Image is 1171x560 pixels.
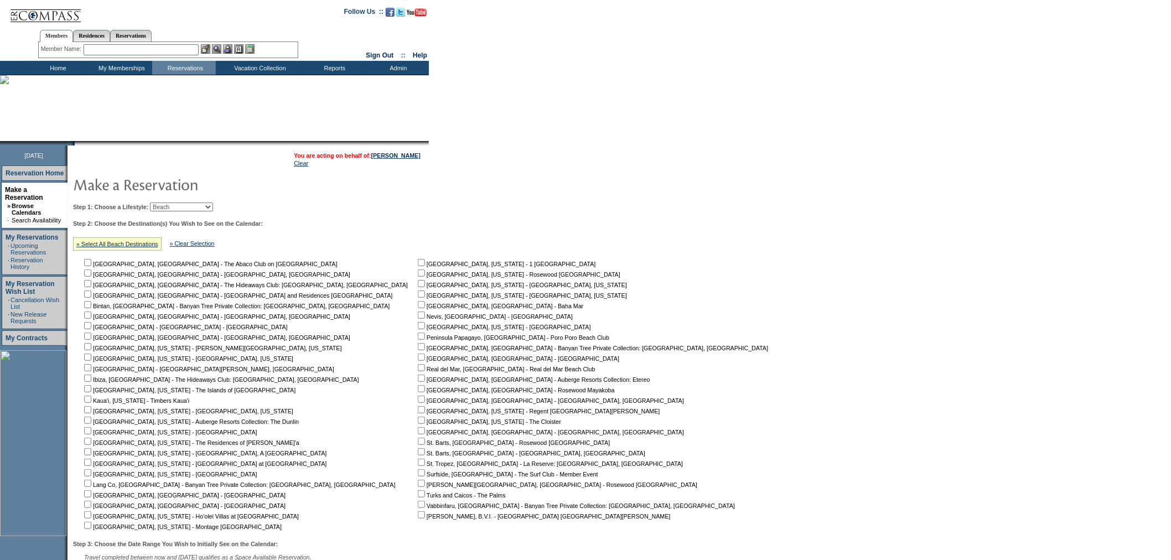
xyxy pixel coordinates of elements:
a: My Reservation Wish List [6,280,55,295]
a: Cancellation Wish List [11,297,59,310]
b: Step 3: Choose the Date Range You Wish to Initially See on the Calendar: [73,541,278,547]
td: · [8,257,9,270]
nobr: [GEOGRAPHIC_DATA], [GEOGRAPHIC_DATA] - [GEOGRAPHIC_DATA], [GEOGRAPHIC_DATA] [82,271,350,278]
td: Vacation Collection [216,61,302,75]
nobr: [GEOGRAPHIC_DATA], [US_STATE] - Montage [GEOGRAPHIC_DATA] [82,523,282,530]
img: Become our fan on Facebook [386,8,395,17]
a: Make a Reservation [5,186,43,201]
nobr: Ibiza, [GEOGRAPHIC_DATA] - The Hideaways Club: [GEOGRAPHIC_DATA], [GEOGRAPHIC_DATA] [82,376,359,383]
a: Help [413,51,427,59]
nobr: [GEOGRAPHIC_DATA] - [GEOGRAPHIC_DATA][PERSON_NAME], [GEOGRAPHIC_DATA] [82,366,334,372]
td: Follow Us :: [344,7,384,20]
span: You are acting on behalf of: [294,152,421,159]
a: Subscribe to our YouTube Channel [407,11,427,18]
a: New Release Requests [11,311,46,324]
span: :: [401,51,406,59]
nobr: [GEOGRAPHIC_DATA], [GEOGRAPHIC_DATA] - The Hideaways Club: [GEOGRAPHIC_DATA], [GEOGRAPHIC_DATA] [82,282,408,288]
td: Reports [302,61,365,75]
nobr: [GEOGRAPHIC_DATA], [GEOGRAPHIC_DATA] - Banyan Tree Private Collection: [GEOGRAPHIC_DATA], [GEOGRA... [416,345,768,351]
nobr: Peninsula Papagayo, [GEOGRAPHIC_DATA] - Poro Poro Beach Club [416,334,609,341]
a: Reservations [110,30,152,42]
nobr: [GEOGRAPHIC_DATA], [GEOGRAPHIC_DATA] - [GEOGRAPHIC_DATA], [GEOGRAPHIC_DATA] [416,429,684,435]
img: pgTtlMakeReservation.gif [73,173,294,195]
a: Become our fan on Facebook [386,11,395,18]
nobr: [GEOGRAPHIC_DATA], [US_STATE] - Regent [GEOGRAPHIC_DATA][PERSON_NAME] [416,408,660,414]
td: Home [25,61,89,75]
nobr: [GEOGRAPHIC_DATA], [GEOGRAPHIC_DATA] - [GEOGRAPHIC_DATA] and Residences [GEOGRAPHIC_DATA] [82,292,392,299]
nobr: Turks and Caicos - The Palms [416,492,506,499]
img: Subscribe to our YouTube Channel [407,8,427,17]
a: My Contracts [6,334,48,342]
td: · [7,217,11,224]
nobr: [GEOGRAPHIC_DATA], [US_STATE] - [GEOGRAPHIC_DATA] [82,471,257,478]
a: Browse Calendars [12,203,41,216]
nobr: [GEOGRAPHIC_DATA], [GEOGRAPHIC_DATA] - [GEOGRAPHIC_DATA] [82,502,286,509]
nobr: [GEOGRAPHIC_DATA], [US_STATE] - The Residences of [PERSON_NAME]'a [82,439,299,446]
nobr: [GEOGRAPHIC_DATA], [US_STATE] - [GEOGRAPHIC_DATA], [US_STATE] [416,292,627,299]
td: · [8,297,9,310]
nobr: [PERSON_NAME], B.V.I. - [GEOGRAPHIC_DATA] [GEOGRAPHIC_DATA][PERSON_NAME] [416,513,671,520]
nobr: Nevis, [GEOGRAPHIC_DATA] - [GEOGRAPHIC_DATA] [416,313,573,320]
nobr: [GEOGRAPHIC_DATA], [US_STATE] - [GEOGRAPHIC_DATA], [US_STATE] [82,355,293,362]
nobr: St. Barts, [GEOGRAPHIC_DATA] - [GEOGRAPHIC_DATA], [GEOGRAPHIC_DATA] [416,450,645,457]
a: My Reservations [6,234,58,241]
a: Residences [73,30,110,42]
nobr: [GEOGRAPHIC_DATA], [US_STATE] - [GEOGRAPHIC_DATA], [US_STATE] [82,408,293,414]
a: Upcoming Reservations [11,242,46,256]
nobr: [GEOGRAPHIC_DATA], [US_STATE] - [GEOGRAPHIC_DATA] at [GEOGRAPHIC_DATA] [82,460,327,467]
a: Reservation Home [6,169,64,177]
nobr: [GEOGRAPHIC_DATA], [GEOGRAPHIC_DATA] - [GEOGRAPHIC_DATA], [GEOGRAPHIC_DATA] [82,334,350,341]
td: Reservations [152,61,216,75]
img: b_edit.gif [201,44,210,54]
a: Follow us on Twitter [396,11,405,18]
img: Follow us on Twitter [396,8,405,17]
nobr: [GEOGRAPHIC_DATA], [GEOGRAPHIC_DATA] - The Abaco Club on [GEOGRAPHIC_DATA] [82,261,338,267]
nobr: [GEOGRAPHIC_DATA], [US_STATE] - [GEOGRAPHIC_DATA] [82,429,257,435]
nobr: [GEOGRAPHIC_DATA], [US_STATE] - The Cloister [416,418,561,425]
nobr: [GEOGRAPHIC_DATA], [US_STATE] - [GEOGRAPHIC_DATA], [US_STATE] [416,282,627,288]
td: My Memberships [89,61,152,75]
nobr: [GEOGRAPHIC_DATA], [US_STATE] - [PERSON_NAME][GEOGRAPHIC_DATA], [US_STATE] [82,345,342,351]
div: Member Name: [41,44,84,54]
a: » Clear Selection [170,240,215,247]
nobr: [GEOGRAPHIC_DATA], [GEOGRAPHIC_DATA] - Auberge Resorts Collection: Etereo [416,376,650,383]
nobr: [GEOGRAPHIC_DATA] - [GEOGRAPHIC_DATA] - [GEOGRAPHIC_DATA] [82,324,288,330]
img: blank.gif [75,141,76,146]
b: Step 2: Choose the Destination(s) You Wish to See on the Calendar: [73,220,263,227]
a: [PERSON_NAME] [371,152,421,159]
nobr: [GEOGRAPHIC_DATA], [GEOGRAPHIC_DATA] - [GEOGRAPHIC_DATA], [GEOGRAPHIC_DATA] [416,397,684,404]
nobr: [GEOGRAPHIC_DATA], [US_STATE] - [GEOGRAPHIC_DATA] [416,324,591,330]
img: Reservations [234,44,243,54]
a: Sign Out [366,51,393,59]
nobr: St. Barts, [GEOGRAPHIC_DATA] - Rosewood [GEOGRAPHIC_DATA] [416,439,610,446]
img: promoShadowLeftCorner.gif [71,141,75,146]
nobr: [GEOGRAPHIC_DATA], [US_STATE] - Auberge Resorts Collection: The Dunlin [82,418,299,425]
nobr: [GEOGRAPHIC_DATA], [GEOGRAPHIC_DATA] - [GEOGRAPHIC_DATA] [82,492,286,499]
nobr: [GEOGRAPHIC_DATA], [US_STATE] - Rosewood [GEOGRAPHIC_DATA] [416,271,620,278]
b: » [7,203,11,209]
td: · [8,311,9,324]
nobr: Lang Co, [GEOGRAPHIC_DATA] - Banyan Tree Private Collection: [GEOGRAPHIC_DATA], [GEOGRAPHIC_DATA] [82,481,396,488]
nobr: [GEOGRAPHIC_DATA], [US_STATE] - Ho'olei Villas at [GEOGRAPHIC_DATA] [82,513,299,520]
nobr: [GEOGRAPHIC_DATA], [US_STATE] - The Islands of [GEOGRAPHIC_DATA] [82,387,296,393]
img: View [212,44,221,54]
td: · [8,242,9,256]
span: [DATE] [24,152,43,159]
a: Reservation History [11,257,43,270]
nobr: [GEOGRAPHIC_DATA], [US_STATE] - 1 [GEOGRAPHIC_DATA] [416,261,596,267]
td: Admin [365,61,429,75]
img: Impersonate [223,44,232,54]
nobr: St. Tropez, [GEOGRAPHIC_DATA] - La Reserve: [GEOGRAPHIC_DATA], [GEOGRAPHIC_DATA] [416,460,683,467]
a: Clear [294,160,308,167]
nobr: Real del Mar, [GEOGRAPHIC_DATA] - Real del Mar Beach Club [416,366,595,372]
a: » Select All Beach Destinations [76,241,158,247]
nobr: Vabbinfaru, [GEOGRAPHIC_DATA] - Banyan Tree Private Collection: [GEOGRAPHIC_DATA], [GEOGRAPHIC_DATA] [416,502,735,509]
b: Step 1: Choose a Lifestyle: [73,204,148,210]
nobr: [PERSON_NAME][GEOGRAPHIC_DATA], [GEOGRAPHIC_DATA] - Rosewood [GEOGRAPHIC_DATA] [416,481,697,488]
nobr: [GEOGRAPHIC_DATA], [GEOGRAPHIC_DATA] - Rosewood Mayakoba [416,387,615,393]
img: b_calculator.gif [245,44,255,54]
nobr: [GEOGRAPHIC_DATA], [GEOGRAPHIC_DATA] - [GEOGRAPHIC_DATA], [GEOGRAPHIC_DATA] [82,313,350,320]
nobr: [GEOGRAPHIC_DATA], [GEOGRAPHIC_DATA] - [GEOGRAPHIC_DATA] [416,355,619,362]
a: Members [40,30,74,42]
nobr: [GEOGRAPHIC_DATA], [US_STATE] - [GEOGRAPHIC_DATA], A [GEOGRAPHIC_DATA] [82,450,327,457]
